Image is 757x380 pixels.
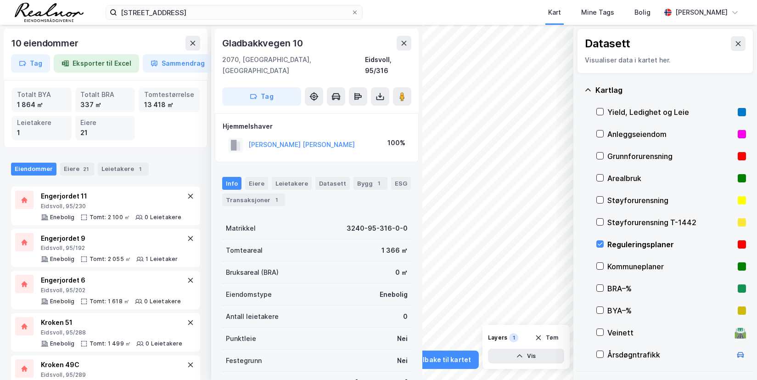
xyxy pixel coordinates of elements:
div: Leietakere [98,163,149,176]
div: Tomt: 1 618 ㎡ [90,298,130,305]
div: Årsdøgntrafikk [607,349,731,360]
div: Visualiser data i kartet her. [585,55,746,66]
div: Bolig [634,7,650,18]
iframe: Chat Widget [711,336,757,380]
button: Tag [222,87,301,106]
div: Enebolig [50,255,75,263]
div: Kroken 49C [41,359,183,370]
div: Enebolig [50,298,75,305]
div: Eidsvoll, 95/230 [41,203,182,210]
div: Kart [548,7,561,18]
div: Grunnforurensning [607,151,734,162]
button: Vis [488,349,564,363]
div: Eidsvoll, 95/202 [41,287,181,294]
div: Mine Tags [581,7,614,18]
div: Datasett [315,177,350,190]
div: 100% [387,137,405,148]
div: Anleggseiendom [607,129,734,140]
div: Eiere [60,163,94,176]
div: Bruksareal (BRA) [226,267,279,278]
div: Enebolig [50,214,75,221]
div: Enebolig [380,289,408,300]
div: 0 Leietakere [146,340,182,347]
div: [PERSON_NAME] [675,7,728,18]
div: Bygg [353,177,387,190]
div: 1 864 ㎡ [17,100,66,110]
button: Sammendrag [143,54,213,73]
div: Arealbruk [607,173,734,184]
div: Støyforurensning [607,195,734,206]
div: Hjemmelshaver [223,121,411,132]
div: Punktleie [226,333,256,344]
div: Eidsvoll, 95/289 [41,371,183,379]
div: Kroken 51 [41,317,183,328]
button: Eksporter til Excel [54,54,139,73]
div: 1 Leietaker [146,255,178,263]
div: 1 [375,179,384,188]
div: Yield, Ledighet og Leie [607,107,734,118]
div: Layers [488,334,507,341]
div: Eidsvoll, 95/192 [41,244,178,252]
div: Matrikkel [226,223,256,234]
div: Info [222,177,241,190]
div: 1 366 ㎡ [381,245,408,256]
div: Totalt BRA [81,90,130,100]
div: 🛣️ [735,327,747,339]
div: Gladbakkvegen 10 [222,36,305,51]
div: 0 Leietakere [145,214,181,221]
div: Tomteareal [226,245,263,256]
div: Eiere [245,177,268,190]
input: Søk på adresse, matrikkel, gårdeiere, leietakere eller personer [117,6,351,19]
div: Leietakere [272,177,312,190]
button: Tøm [529,330,564,345]
div: Nei [397,355,408,366]
div: Kontrollprogram for chat [711,336,757,380]
div: 337 ㎡ [81,100,130,110]
div: BYA–% [607,305,734,316]
div: Transaksjoner [222,193,285,206]
div: Totalt BYA [17,90,66,100]
button: Tilbake til kartet [398,351,479,369]
div: Festegrunn [226,355,262,366]
div: 1 [272,195,281,204]
div: ESG [391,177,411,190]
div: Tomt: 2 055 ㎡ [90,255,131,263]
div: Eiendommer [11,163,56,176]
button: Tag [11,54,50,73]
div: 0 [403,311,408,322]
div: 21 [81,128,130,138]
div: 2070, [GEOGRAPHIC_DATA], [GEOGRAPHIC_DATA] [222,54,365,76]
div: Eiere [81,118,130,128]
div: 1 [136,164,145,174]
div: Engerjordet 9 [41,233,178,244]
div: Støyforurensning T-1442 [607,217,734,228]
div: 13 418 ㎡ [144,100,194,110]
img: realnor-logo.934646d98de889bb5806.png [15,3,84,22]
div: Antall leietakere [226,311,279,322]
div: 21 [81,164,90,174]
div: Datasett [585,36,630,51]
div: Eidsvoll, 95/288 [41,329,183,336]
div: Tomt: 1 499 ㎡ [90,340,131,347]
div: 0 Leietakere [144,298,181,305]
div: Eidsvoll, 95/316 [365,54,411,76]
div: 10 eiendommer [11,36,80,51]
div: Engerjordet 6 [41,275,181,286]
div: Tomtestørrelse [144,90,194,100]
div: BRA–% [607,283,734,294]
div: Tomt: 2 100 ㎡ [90,214,130,221]
div: Veinett [607,327,731,338]
div: Kommuneplaner [607,261,734,272]
div: 0 ㎡ [395,267,408,278]
div: Engerjordet 11 [41,191,182,202]
div: Nei [397,333,408,344]
div: Leietakere [17,118,66,128]
div: Enebolig [50,340,75,347]
div: 1 [17,128,66,138]
div: Kartlag [595,85,746,96]
div: Reguleringsplaner [607,239,734,250]
div: 1 [509,333,518,342]
div: Eiendomstype [226,289,272,300]
div: 3240-95-316-0-0 [347,223,408,234]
